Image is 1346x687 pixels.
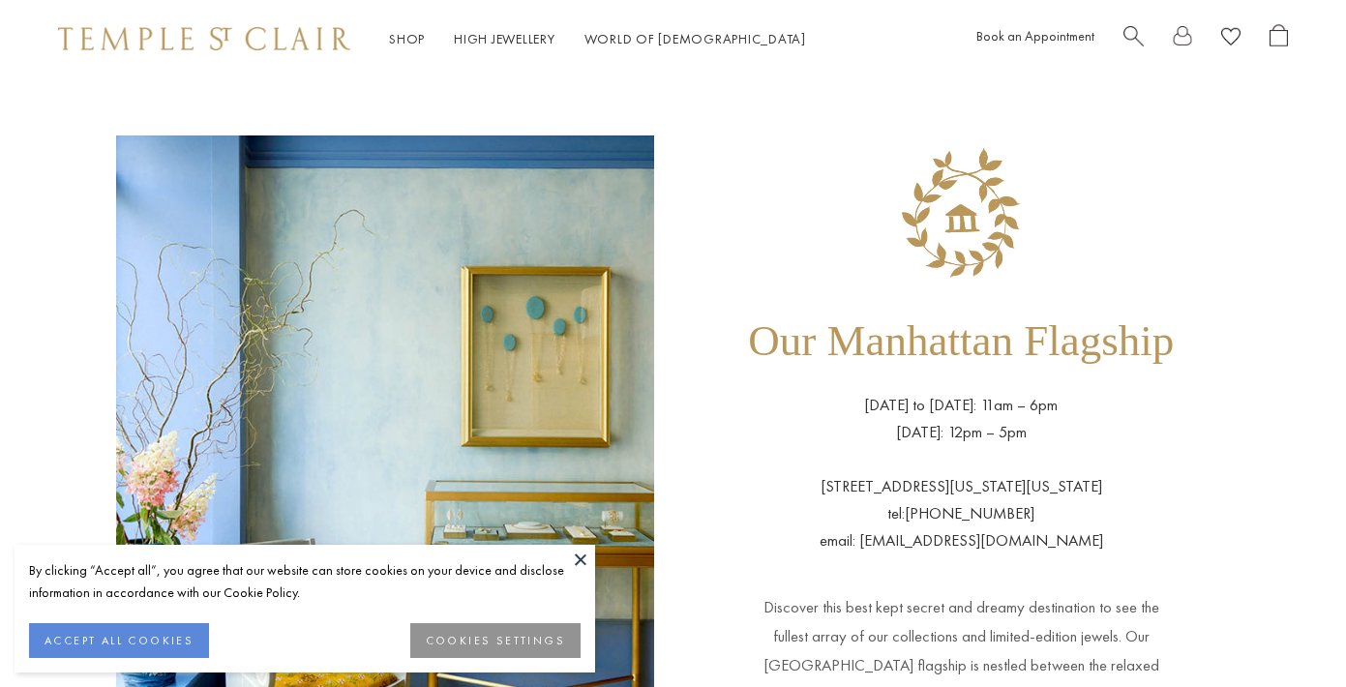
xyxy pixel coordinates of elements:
[1123,24,1144,54] a: Search
[389,30,425,47] a: ShopShop
[454,30,555,47] a: High JewelleryHigh Jewellery
[1221,24,1241,54] a: View Wishlist
[820,446,1103,554] p: [STREET_ADDRESS][US_STATE][US_STATE] tel:[PHONE_NUMBER] email: [EMAIL_ADDRESS][DOMAIN_NAME]
[584,30,806,47] a: World of [DEMOGRAPHIC_DATA]World of [DEMOGRAPHIC_DATA]
[29,559,581,604] div: By clicking “Accept all”, you agree that our website can store cookies on your device and disclos...
[1270,24,1288,54] a: Open Shopping Bag
[410,623,581,658] button: COOKIES SETTINGS
[29,623,209,658] button: ACCEPT ALL COOKIES
[389,27,806,51] nav: Main navigation
[864,392,1058,446] p: [DATE] to [DATE]: 11am – 6pm [DATE]: 12pm – 5pm
[976,27,1094,45] a: Book an Appointment
[748,290,1174,392] h1: Our Manhattan Flagship
[58,27,350,50] img: Temple St. Clair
